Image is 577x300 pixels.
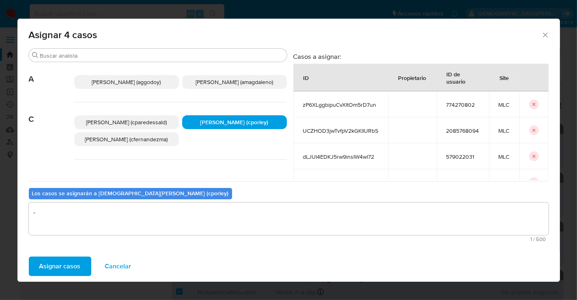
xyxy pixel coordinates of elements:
[529,177,539,187] button: icon-button
[446,153,479,160] span: 579022031
[490,68,519,87] div: Site
[437,64,489,91] div: ID de usuario
[17,19,560,282] div: assign-modal
[31,237,546,242] span: Máximo 500 caracteres
[303,179,379,186] span: PbUNeMdkFutBbfJuwSEfdpfb
[303,153,379,160] span: dLJUl4EDKJ5rw9insIW4wl72
[29,30,542,40] span: Asignar 4 casos
[499,101,510,108] span: MLC
[40,52,284,59] input: Buscar analista
[74,132,179,146] div: [PERSON_NAME] (cfernandezma)
[29,102,74,124] span: C
[389,68,436,87] div: Propietario
[29,257,91,276] button: Asignar casos
[85,135,168,143] span: [PERSON_NAME] (cfernandezma)
[74,115,179,129] div: [PERSON_NAME] (cparedessald)
[182,115,287,129] div: [PERSON_NAME] (cporley)
[29,203,549,235] textarea: -
[39,257,81,275] span: Asignar casos
[29,160,74,181] span: N
[541,31,549,38] button: Cerrar ventana
[105,257,131,275] span: Cancelar
[499,127,510,134] span: MLC
[32,52,39,58] button: Buscar
[529,125,539,135] button: icon-button
[499,153,510,160] span: MLC
[95,257,142,276] button: Cancelar
[196,78,273,86] span: [PERSON_NAME] (amagdaleno)
[29,62,74,84] span: A
[303,127,379,134] span: UCZHOD3jwTvfpV2kGKlIURbS
[446,101,479,108] span: 774270802
[92,78,161,86] span: [PERSON_NAME] (aggodoy)
[200,118,269,126] span: [PERSON_NAME] (cporley)
[294,68,319,87] div: ID
[446,127,479,134] span: 2085768094
[74,75,179,89] div: [PERSON_NAME] (aggodoy)
[529,151,539,161] button: icon-button
[499,179,510,186] span: MLC
[86,118,167,126] span: [PERSON_NAME] (cparedessald)
[182,75,287,89] div: [PERSON_NAME] (amagdaleno)
[446,179,479,186] span: 1986709385
[293,52,549,60] h3: Casos a asignar:
[529,99,539,109] button: icon-button
[303,101,379,108] span: zP6XLggbipuCvXltOm5rD7un
[32,189,229,197] b: Los casos se asignarán a [DEMOGRAPHIC_DATA][PERSON_NAME] (cporley)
